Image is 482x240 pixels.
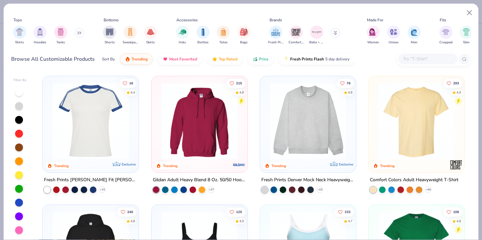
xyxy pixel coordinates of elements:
span: Totes [219,40,228,45]
span: Exclusive [339,162,353,166]
img: TopRated.gif [212,56,217,62]
span: Trending [131,56,148,62]
div: filter for Cropped [439,26,452,45]
div: Comfort Colors Adult Heavyweight T-Shirt [370,176,458,184]
span: Comfort Colors [289,40,304,45]
div: Made For [367,17,383,23]
img: Tanks Image [57,28,64,36]
button: filter button [367,26,380,45]
button: Like [226,78,245,88]
span: 16 [129,81,133,85]
img: a164e800-7022-4571-a324-30c76f641635 [241,83,324,159]
div: 4.9 [239,219,244,224]
button: Fresh Prints Flash5 day delivery [279,54,354,65]
img: Bella + Canvas Image [312,27,322,37]
div: Fresh Prints Denver Mock Neck Heavyweight Sweatshirt [261,176,355,184]
div: filter for Shirts [13,26,26,45]
div: 4.9 [456,90,461,95]
span: Skirts [146,40,155,45]
div: Fits [440,17,446,23]
div: filter for Shorts [103,26,116,45]
button: filter button [309,26,324,45]
button: filter button [408,26,421,45]
div: filter for Slim [460,26,473,45]
span: + 10 [317,188,322,192]
span: Bottles [197,40,209,45]
span: Bella + Canvas [309,40,324,45]
div: filter for Tanks [54,26,67,45]
span: Fresh Prints Flash [290,56,324,62]
button: filter button [123,26,138,45]
div: filter for Bella + Canvas [309,26,324,45]
div: 4.8 [131,219,135,224]
div: Sort By [102,56,115,62]
div: filter for Totes [217,26,230,45]
div: filter for Bottles [196,26,210,45]
img: Shorts Image [106,28,113,36]
span: 5 day delivery [325,55,350,63]
span: Men [411,40,417,45]
img: Unisex Image [390,28,397,36]
span: 76 [347,81,351,85]
img: flash.gif [284,56,289,62]
button: Like [226,207,245,217]
img: 01756b78-01f6-4cc6-8d8a-3c30c1a0c8ac [158,83,241,159]
button: Like [119,78,136,88]
button: filter button [289,26,304,45]
span: + 37 [209,188,213,192]
span: Exclusive [122,162,136,166]
button: filter button [54,26,67,45]
div: filter for Fresh Prints [268,26,283,45]
div: filter for Bags [237,26,251,45]
img: Bottles Image [199,28,207,36]
div: Filter By [13,78,27,83]
button: Like [337,78,354,88]
span: Tanks [56,40,65,45]
button: filter button [217,26,230,45]
span: Unisex [389,40,398,45]
button: filter button [387,26,400,45]
span: 293 [453,81,459,85]
img: Fresh Prints Image [271,27,281,37]
img: Sweatpants Image [127,28,134,36]
span: Shorts [105,40,115,45]
button: filter button [237,26,251,45]
img: Cropped Image [442,28,450,36]
button: filter button [144,26,157,45]
div: 4.8 [348,90,352,95]
img: Hoodies Image [36,28,44,36]
span: + 60 [426,188,431,192]
button: filter button [196,26,210,45]
span: + 15 [100,188,105,192]
div: 4.7 [348,219,352,224]
button: filter button [13,26,26,45]
img: Women Image [369,28,377,36]
img: most_fav.gif [163,56,168,62]
span: Bags [240,40,248,45]
div: filter for Sweatpants [123,26,138,45]
button: Price [248,54,273,65]
img: Gildan logo [232,158,246,171]
button: filter button [460,26,473,45]
img: Totes Image [220,28,227,36]
span: Top Rated [219,56,237,62]
button: Trending [120,54,152,65]
button: Like [443,207,462,217]
div: Browse All Customizable Products [11,55,95,63]
span: 233 [345,210,351,214]
img: 029b8af0-80e6-406f-9fdc-fdf898547912 [375,83,458,159]
span: 240 [127,210,133,214]
span: Sweatpants [123,40,138,45]
div: filter for Unisex [387,26,400,45]
span: Slim [463,40,470,45]
img: f5d85501-0dbb-4ee4-b115-c08fa3845d83 [267,83,350,159]
span: Cropped [439,40,452,45]
div: Gildan Adult Heavy Blend 8 Oz. 50/50 Hooded Sweatshirt [153,176,246,184]
span: 215 [236,81,242,85]
img: Hats Image [179,28,186,36]
button: Like [443,78,462,88]
div: 4.8 [456,219,461,224]
img: Comfort Colors Image [291,27,301,37]
div: filter for Women [367,26,380,45]
div: Brands [270,17,282,23]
